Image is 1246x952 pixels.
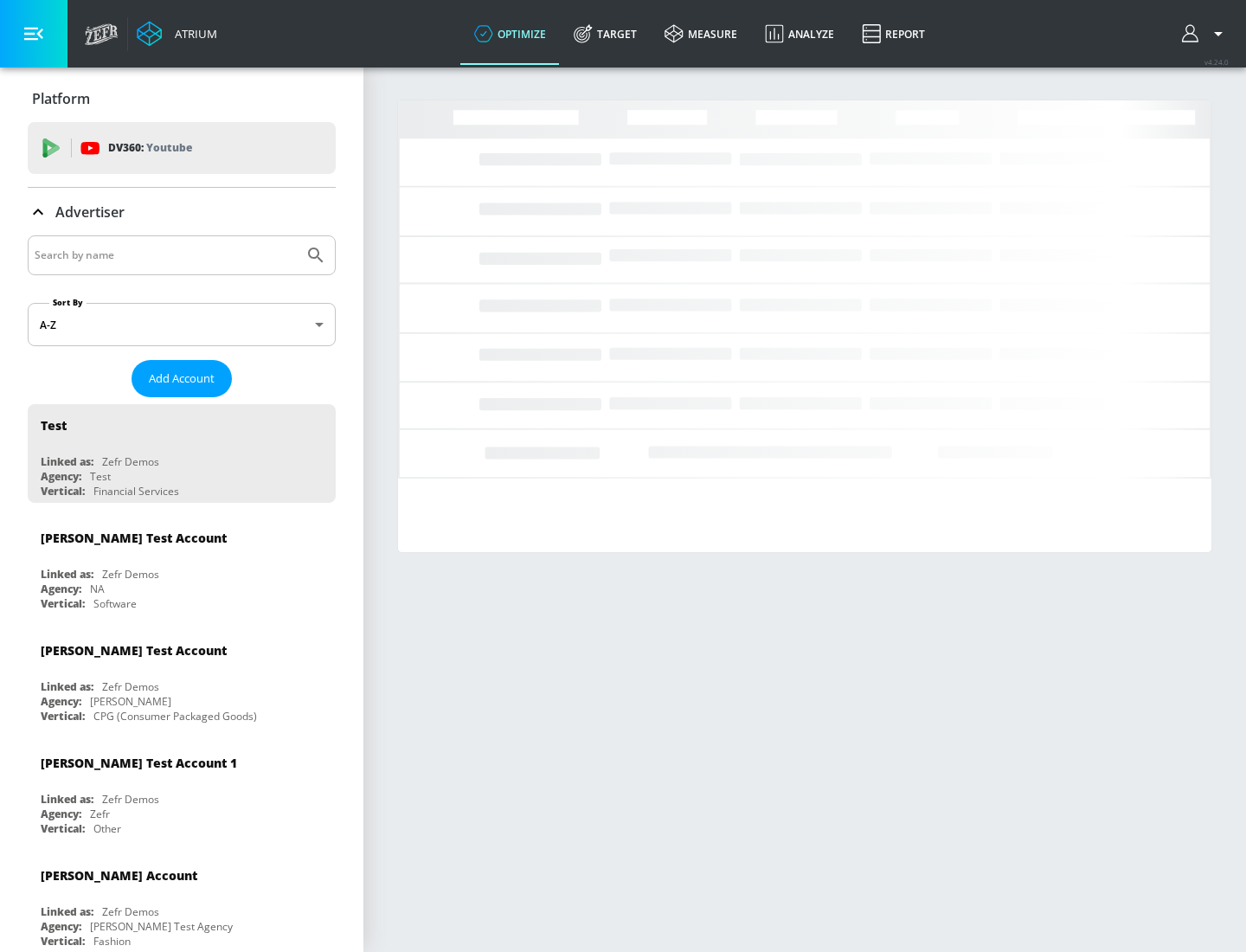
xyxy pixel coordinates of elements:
div: Test [41,417,67,434]
div: Zefr Demos [102,679,159,694]
input: Search by name [35,244,297,267]
div: Software [93,596,137,611]
div: [PERSON_NAME] [90,694,171,709]
div: CPG (Consumer Packaged Goods) [93,709,257,724]
span: v 4.24.0 [1204,57,1229,67]
a: Atrium [137,21,217,47]
div: [PERSON_NAME] Test AccountLinked as:Zefr DemosAgency:[PERSON_NAME]Vertical:CPG (Consumer Packaged... [28,629,336,728]
div: A-Z [28,303,336,346]
div: Financial Services [93,484,179,499]
div: NA [90,582,105,596]
div: Vertical: [41,596,85,611]
a: measure [651,3,751,65]
div: Platform [28,74,336,123]
a: optimize [460,3,560,65]
div: [PERSON_NAME] Test Account [41,642,227,659]
p: DV360: [108,138,192,158]
div: Linked as: [41,454,93,469]
div: Zefr Demos [102,904,159,919]
div: Zefr Demos [102,454,159,469]
div: Linked as: [41,567,93,582]
div: Fashion [93,934,131,949]
div: Zefr Demos [102,792,159,807]
button: Add Account [132,360,232,397]
div: [PERSON_NAME] Test AccountLinked as:Zefr DemosAgency:NAVertical:Software [28,517,336,615]
div: Agency: [41,582,81,596]
div: [PERSON_NAME] Test Account 1Linked as:Zefr DemosAgency:ZefrVertical:Other [28,742,336,840]
div: Atrium [168,26,217,42]
div: Agency: [41,694,81,709]
div: Vertical: [41,709,85,724]
div: Agency: [41,807,81,821]
div: [PERSON_NAME] Test Agency [90,919,233,934]
div: Vertical: [41,934,85,949]
div: [PERSON_NAME] Account [41,867,197,884]
div: Linked as: [41,904,93,919]
div: Linked as: [41,792,93,807]
span: Add Account [149,369,215,389]
p: Youtube [146,138,192,157]
a: Report [848,3,939,65]
p: Advertiser [55,203,125,222]
a: Analyze [751,3,848,65]
label: Sort By [49,297,87,308]
div: Linked as: [41,679,93,694]
div: Vertical: [41,821,85,836]
div: TestLinked as:Zefr DemosAgency:TestVertical:Financial Services [28,404,336,503]
div: Zefr [90,807,110,821]
div: Test [90,469,111,484]
div: Vertical: [41,484,85,499]
div: [PERSON_NAME] Test Account 1 [41,755,237,771]
div: Other [93,821,121,836]
div: Advertiser [28,188,336,236]
div: Agency: [41,469,81,484]
a: Target [560,3,651,65]
div: Zefr Demos [102,567,159,582]
div: [PERSON_NAME] Test Account [41,530,227,546]
div: DV360: Youtube [28,122,336,174]
p: Platform [32,89,90,108]
div: Agency: [41,919,81,934]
